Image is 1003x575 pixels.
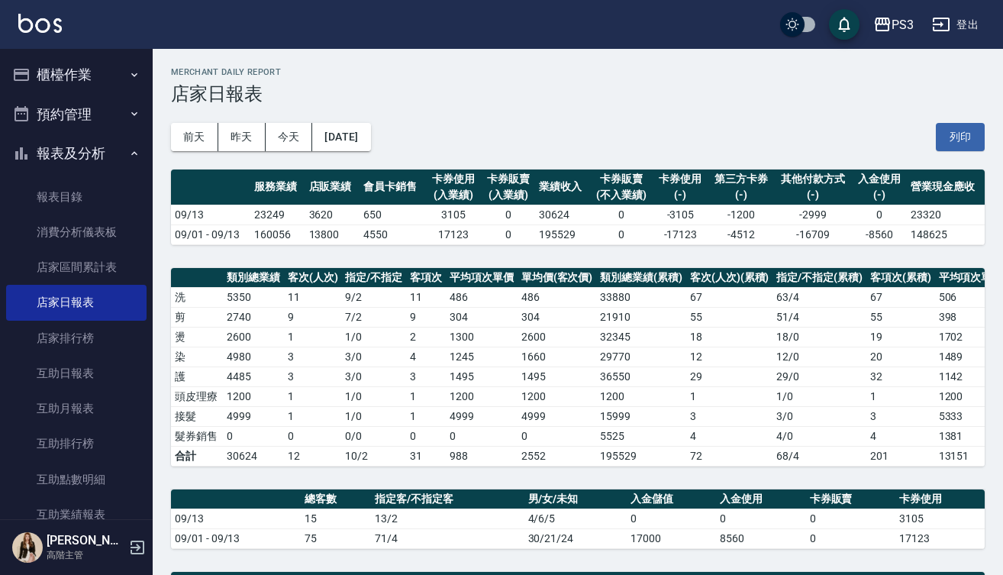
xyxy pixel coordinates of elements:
td: 4485 [223,367,284,386]
td: 67 [686,287,773,307]
div: (-) [657,187,705,203]
table: a dense table [171,170,985,245]
td: 29 [686,367,773,386]
div: (入業績) [485,187,532,203]
td: 4980 [223,347,284,367]
td: 09/13 [171,509,301,528]
td: 13800 [305,225,360,244]
td: 0 [406,426,446,446]
a: 互助業績報表 [6,497,147,532]
th: 卡券使用 [895,489,985,509]
div: (-) [778,187,848,203]
td: 9 / 2 [341,287,406,307]
td: 3105 [895,509,985,528]
td: 15 [301,509,371,528]
td: 0 [284,426,342,446]
td: 09/13 [171,205,250,225]
td: 3 / 0 [772,406,866,426]
td: 486 [518,287,597,307]
td: 71/4 [371,528,524,548]
td: 31 [406,446,446,466]
td: 1 / 0 [772,386,866,406]
td: 15999 [596,406,686,426]
td: 3 [866,406,935,426]
td: 4 [406,347,446,367]
td: 4 [866,426,935,446]
td: 0 [481,205,536,225]
th: 客項次(累積) [866,268,935,288]
td: 1 / 0 [341,386,406,406]
td: 55 [686,307,773,327]
th: 入金使用 [716,489,805,509]
a: 互助月報表 [6,391,147,426]
h2: Merchant Daily Report [171,67,985,77]
td: 11 [406,287,446,307]
td: 0 [852,205,907,225]
td: 3105 [426,205,481,225]
td: 1 [284,406,342,426]
a: 報表目錄 [6,179,147,215]
div: 其他付款方式 [778,171,848,187]
td: 09/01 - 09/13 [171,225,250,244]
td: 195529 [596,446,686,466]
button: 今天 [266,123,313,151]
td: 0 [590,205,653,225]
td: 護 [171,367,223,386]
td: 75 [301,528,371,548]
h5: [PERSON_NAME] [47,533,124,548]
td: 3 [406,367,446,386]
h3: 店家日報表 [171,83,985,105]
td: 0 [590,225,653,244]
td: 12 [686,347,773,367]
td: 18 [686,327,773,347]
td: -4512 [708,225,774,244]
td: 燙 [171,327,223,347]
div: 卡券販賣 [594,171,649,187]
td: 0 [716,509,805,528]
td: 合計 [171,446,223,466]
th: 類別總業績 [223,268,284,288]
td: 7 / 2 [341,307,406,327]
td: 29 / 0 [772,367,866,386]
td: 0 [627,509,716,528]
td: 4550 [360,225,426,244]
td: 23249 [250,205,305,225]
td: 23320 [907,205,985,225]
td: 1300 [446,327,518,347]
th: 總客數 [301,489,371,509]
td: 5350 [223,287,284,307]
img: Logo [18,14,62,33]
td: 09/01 - 09/13 [171,528,301,548]
div: 卡券使用 [657,171,705,187]
a: 店家區間累計表 [6,250,147,285]
td: -1200 [708,205,774,225]
td: 19 [866,327,935,347]
td: 160056 [250,225,305,244]
td: 195529 [535,225,590,244]
button: 櫃檯作業 [6,55,147,95]
div: 第三方卡券 [711,171,770,187]
td: 0 [806,528,895,548]
button: 登出 [926,11,985,39]
td: 1245 [446,347,518,367]
td: 洗 [171,287,223,307]
td: 988 [446,446,518,466]
td: 68/4 [772,446,866,466]
td: -17123 [653,225,708,244]
td: 4/6/5 [524,509,627,528]
td: 650 [360,205,426,225]
td: -3105 [653,205,708,225]
td: 2740 [223,307,284,327]
div: (-) [856,187,903,203]
td: 0 [223,426,284,446]
td: 3 / 0 [341,347,406,367]
a: 互助日報表 [6,356,147,391]
td: 0 [446,426,518,446]
td: 0 [481,225,536,244]
th: 營業現金應收 [907,170,985,205]
td: 染 [171,347,223,367]
td: 55 [866,307,935,327]
td: 63 / 4 [772,287,866,307]
td: 32 [866,367,935,386]
th: 客次(人次)(累積) [686,268,773,288]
